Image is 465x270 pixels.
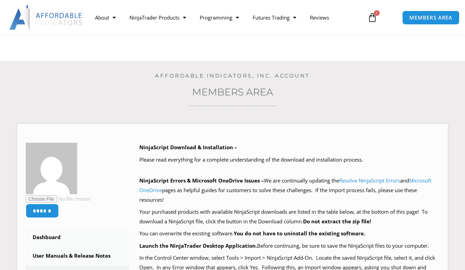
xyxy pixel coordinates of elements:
a: Affordable Indicators, Inc. Account [155,72,310,79]
a: NinjaTrader Products [123,10,193,25]
a: User Manuals & Release Notes [26,247,129,265]
p: Please read everything for a complete understanding of the download and installation process. [139,155,439,165]
b: NinjaScript Download & Installation – [139,144,237,151]
p: Before continuing, be sure to save the NinjaScript files to your computer. [139,241,439,251]
a: MEMBERS AREA [402,11,460,25]
nav: Menu [88,10,363,25]
a: Microsoft OneDrive [139,177,431,193]
img: LogoAI | Affordable Indicators – NinjaTrader [9,5,83,30]
p: Your purchased products with available NinjaScript downloads are listed in the table below, at th... [139,207,439,226]
a: Resolve NinjaScript Errors [339,177,400,184]
b: Launch the NinjaTrader Desktop Application. [139,242,257,249]
a: Futures Trading [246,10,303,25]
a: Programming [193,10,246,25]
img: 1096851d22a3006af90ae03c2c7b18056e23c46d23158de8d1c6803d30882b5b [26,143,77,194]
p: We are continually updating the and pages as helpful guides for customers to solve these challeng... [139,176,439,205]
span: 0 [374,10,380,16]
a: Members Area [192,86,273,98]
b: Do not extract the zip file! [303,218,371,225]
a: Reviews [303,10,336,25]
b: You do not have to uninstall the existing software. [234,230,365,237]
span: MEMBERS AREA [409,15,452,20]
b: NinjaScript Errors & Microsoft OneDrive Issues – [139,177,264,184]
a: 0 [357,8,387,27]
p: You can overwrite the existing software. [139,229,439,238]
a: Dashboard [26,228,129,246]
a: About [88,10,123,25]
